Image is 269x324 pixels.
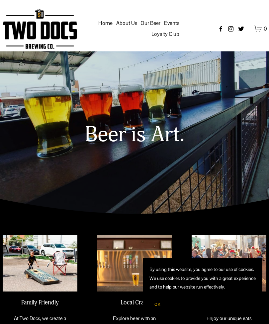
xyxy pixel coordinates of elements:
[151,29,179,40] a: folder dropdown
[140,18,160,29] a: folder dropdown
[143,258,262,317] section: Cookie banner
[97,235,172,291] img: A glass of beer with the logo of Two Docs Brewing Company, placed on a bar counter with a blurred...
[238,26,244,32] a: twitter-unauth
[116,18,137,29] a: folder dropdown
[227,26,234,32] a: instagram-unauth
[264,25,267,32] span: 0
[254,25,267,33] a: 0 items in cart
[151,29,179,39] span: Loyalty Club
[218,26,224,32] a: Facebook
[140,18,160,28] span: Our Beer
[192,235,266,291] img: People sitting and socializing outdoors at a festival or event in the late afternoon, with some p...
[154,302,160,307] span: OK
[164,18,179,29] a: folder dropdown
[116,18,137,28] span: About Us
[98,18,113,29] a: Home
[149,265,256,292] p: By using this website, you agree to our use of cookies. We use cookies to provide you with a grea...
[3,9,77,49] img: Two Docs Brewing Co.
[149,298,165,311] button: OK
[164,18,179,28] span: Events
[4,123,265,147] h1: Beer is Art.
[3,235,77,291] img: A girl playing cornhole outdoors on a sunny day, with parked cars and a building in the backgroun...
[107,299,162,306] h2: Local Craft
[12,299,68,306] h2: Family Friendly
